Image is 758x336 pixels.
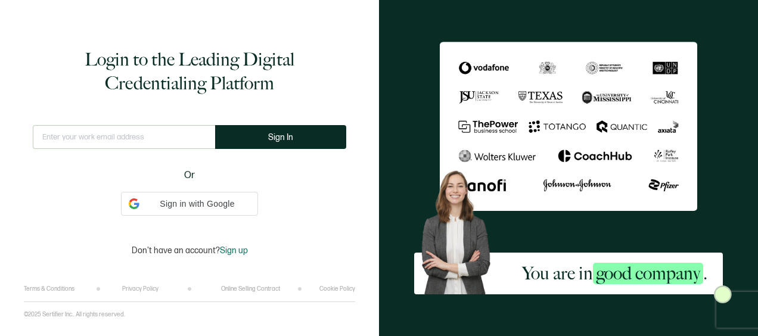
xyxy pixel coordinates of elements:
img: Sertifier Login [714,285,732,303]
a: Cookie Policy [319,285,355,293]
p: Don't have an account? [132,245,248,256]
span: Sign up [220,245,248,256]
img: Sertifier Login - You are in <span class="strong-h">good company</span>. [440,42,697,211]
span: Sign In [268,133,293,142]
h1: Login to the Leading Digital Credentialing Platform [33,48,346,95]
div: Sign in with Google [121,192,258,216]
a: Online Selling Contract [221,285,280,293]
img: Sertifier Login - You are in <span class="strong-h">good company</span>. Hero [414,164,507,294]
span: Or [184,168,195,183]
button: Sign In [215,125,346,149]
h2: You are in . [522,262,707,285]
span: good company [593,263,703,284]
span: Sign in with Google [144,198,250,210]
input: Enter your work email address [33,125,215,149]
a: Terms & Conditions [24,285,74,293]
p: ©2025 Sertifier Inc.. All rights reserved. [24,311,125,318]
a: Privacy Policy [122,285,159,293]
